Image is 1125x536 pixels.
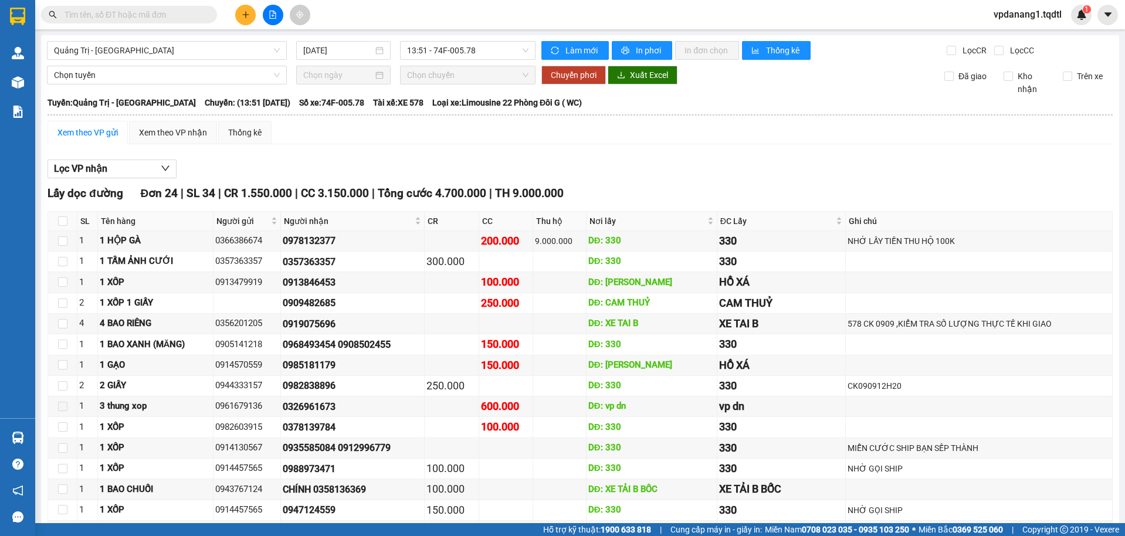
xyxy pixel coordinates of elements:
[1072,70,1107,83] span: Trên xe
[79,358,96,372] div: 1
[1103,9,1113,20] span: caret-down
[263,5,283,25] button: file-add
[588,462,715,476] div: DĐ: 330
[588,483,715,497] div: DĐ: XE TẢI B BỐC
[283,296,422,310] div: 0909482685
[954,70,991,83] span: Đã giao
[303,44,373,57] input: 13/10/2025
[100,255,211,269] div: 1 TẤM ẢNH CƯỚI
[541,41,609,60] button: syncLàm mới
[533,212,587,231] th: Thu hộ
[215,358,279,372] div: 0914570559
[79,462,96,476] div: 1
[215,338,279,352] div: 0905141218
[65,8,203,21] input: Tìm tên, số ĐT hoặc mã đơn
[479,212,533,231] th: CC
[407,42,529,59] span: 13:51 - 74F-005.78
[100,317,211,331] div: 4 BAO RIÊNG
[719,253,843,270] div: 330
[49,11,57,19] span: search
[48,160,177,178] button: Lọc VP nhận
[1076,9,1087,20] img: icon-new-feature
[283,399,422,414] div: 0326961673
[919,523,1003,536] span: Miền Bắc
[215,399,279,413] div: 0961679136
[79,276,96,290] div: 1
[612,41,672,60] button: printerIn phơi
[589,215,705,228] span: Nơi lấy
[378,186,486,200] span: Tổng cước 4.700.000
[161,164,170,173] span: down
[218,186,221,200] span: |
[719,274,843,290] div: HỒ XÁ
[588,276,715,290] div: DĐ: [PERSON_NAME]
[54,66,280,84] span: Chọn tuyến
[953,525,1003,534] strong: 0369 525 060
[541,66,606,84] button: Chuyển phơi
[719,378,843,394] div: 330
[79,296,96,310] div: 2
[100,503,211,517] div: 1 XỐP
[719,440,843,456] div: 330
[848,442,1110,454] div: MIỄN CƯỚC SHIP BẠN SẾP THÀNH
[765,523,909,536] span: Miền Nam
[215,276,279,290] div: 0913479919
[12,485,23,496] span: notification
[299,96,364,109] span: Số xe: 74F-005.78
[79,503,96,517] div: 1
[283,378,422,393] div: 0982838896
[12,106,24,118] img: solution-icon
[79,338,96,352] div: 1
[12,511,23,523] span: message
[283,482,422,497] div: CHÍNH 0358136369
[426,378,476,394] div: 250.000
[481,419,531,435] div: 100.000
[79,317,96,331] div: 4
[235,5,256,25] button: plus
[79,420,96,435] div: 1
[100,399,211,413] div: 3 thung xop
[588,441,715,455] div: DĐ: 330
[54,42,280,59] span: Quảng Trị - Sài Gòn
[719,419,843,435] div: 330
[98,212,214,231] th: Tên hàng
[224,186,292,200] span: CR 1.550.000
[848,317,1110,330] div: 578 CK 0909 ,KIỂM TRA SỐ LƯỢNG THỰC TẾ KHI GIAO
[79,441,96,455] div: 1
[489,186,492,200] span: |
[100,379,211,393] div: 2 GIẤY
[766,44,801,57] span: Thống kê
[481,336,531,352] div: 150.000
[283,233,422,248] div: 0978132377
[481,357,531,374] div: 150.000
[846,212,1113,231] th: Ghi chú
[719,316,843,332] div: XE TAI B
[215,420,279,435] div: 0982603915
[12,459,23,470] span: question-circle
[295,186,298,200] span: |
[100,462,211,476] div: 1 XỐP
[802,525,909,534] strong: 0708 023 035 - 0935 103 250
[481,274,531,290] div: 100.000
[742,41,811,60] button: bar-chartThống kê
[100,420,211,435] div: 1 XỐP
[719,398,843,415] div: vp dn
[588,317,715,331] div: DĐ: XE TAI B
[283,317,422,331] div: 0919075696
[284,215,412,228] span: Người nhận
[100,276,211,290] div: 1 XỐP
[216,215,269,228] span: Người gửi
[719,357,843,374] div: HỒ XÁ
[912,527,916,532] span: ⚪️
[79,399,96,413] div: 1
[588,296,715,310] div: DĐ: CAM THUỶ
[1060,525,1068,534] span: copyright
[215,255,279,269] div: 0357363357
[719,481,843,497] div: XE TẢI B BỐC
[54,161,107,176] span: Lọc VP nhận
[848,379,1110,392] div: CK090912H20
[848,235,1110,247] div: NHỚ LẤY TIỀN THU HỘ 100K
[57,126,118,139] div: Xem theo VP gửi
[1013,70,1054,96] span: Kho nhận
[283,503,422,517] div: 0947124559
